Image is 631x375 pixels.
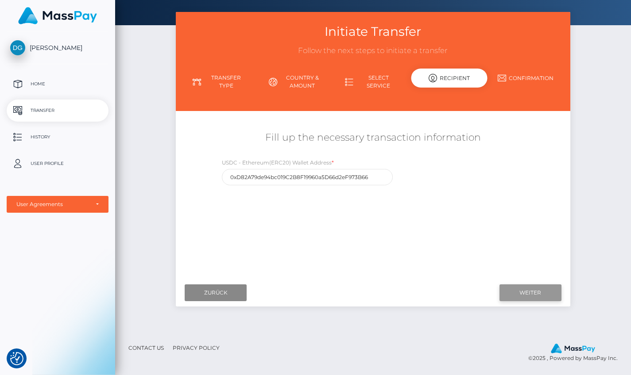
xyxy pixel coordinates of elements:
[10,77,105,91] p: Home
[182,70,259,93] a: Transfer Type
[10,104,105,117] p: Transfer
[222,169,393,185] input: ERC20-Wallet-Adresse
[488,70,564,86] a: Confirmation
[182,131,564,145] h5: Fill up the necessary transaction information
[528,343,624,363] div: © 2025 , Powered by MassPay Inc.
[259,70,335,93] a: Country & Amount
[10,352,23,365] button: Zustimmungspräferenzen
[7,99,108,122] a: Transfer
[10,352,23,365] img: Zustimmungstaste erneut besuchen
[335,70,411,93] a: Select Service
[16,201,89,208] div: User Agreements
[169,341,223,355] a: Privacy Policy
[7,126,108,148] a: History
[7,153,108,175] a: User Profile
[551,344,595,353] img: Massenzahlung
[125,341,167,355] a: Contact Us
[182,46,564,56] h3: Follow the next steps to initiate a transfer
[411,69,488,88] div: Recipient
[10,157,105,170] p: User Profile
[7,44,108,52] span: [PERSON_NAME]
[185,284,247,301] input: zurück
[499,284,561,301] input: WEITER
[182,23,564,40] h3: Initiate Transfer
[10,130,105,144] p: History
[18,7,97,24] img: Massenzahlung
[7,196,108,213] button: Nutzungsvereinbarungen
[222,159,334,167] label: USDC - Ethereum(ERC20) Wallet Address
[7,73,108,95] a: Home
